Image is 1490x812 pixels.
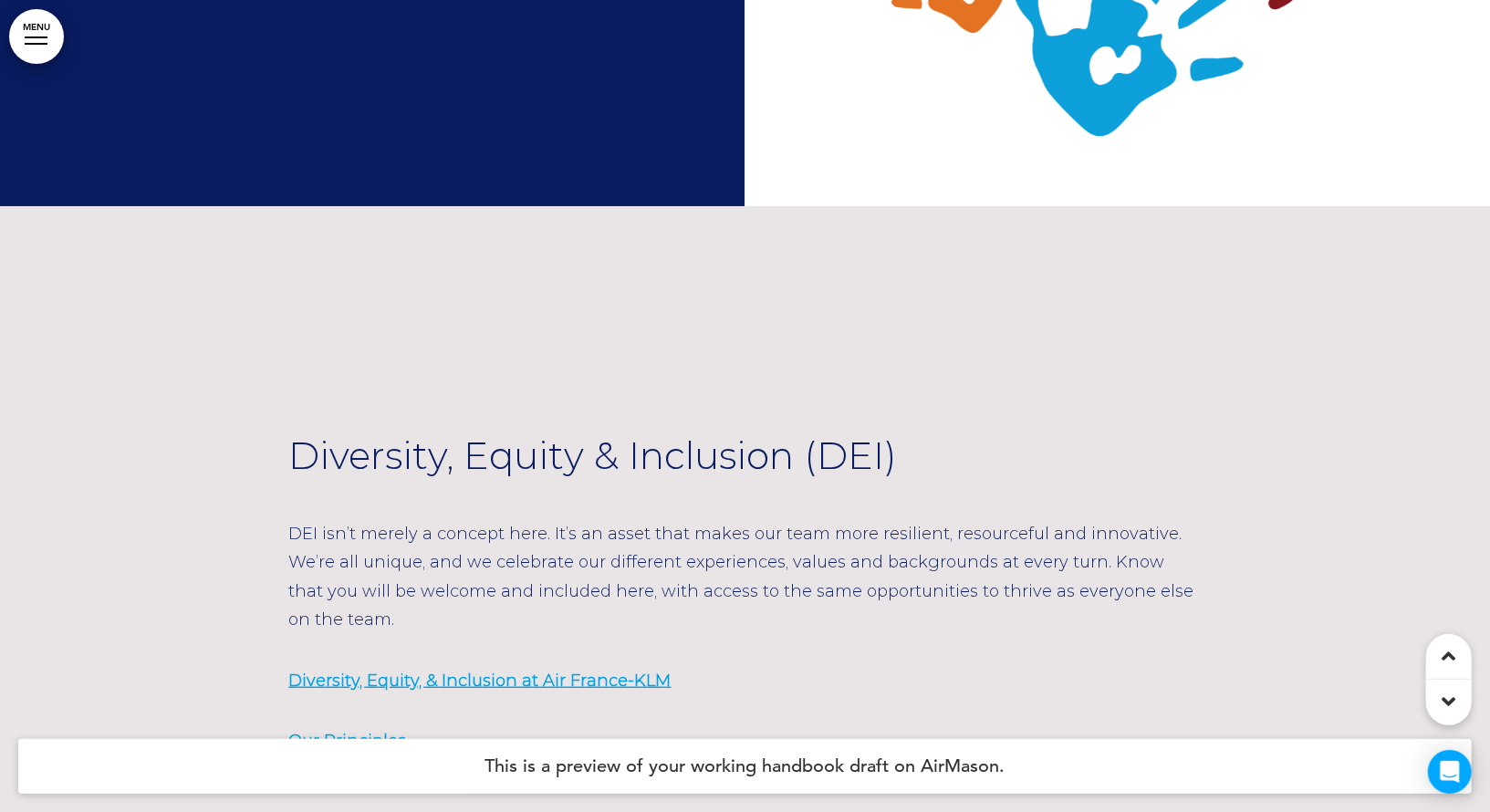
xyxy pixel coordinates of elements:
a: Our Principles [289,727,1202,756]
h4: This is a preview of your working handbook draft on AirMason. [18,739,1472,794]
div: Open Intercom Messenger [1428,750,1472,794]
a: MENU [9,9,64,64]
strong: Diversity, Equity, & Inclusion at Air France-KLM [289,671,672,691]
a: Diversity, Equity, & Inclusion at Air France-KLM [289,667,1202,696]
span: DEI isn’t merely a concept here. It’s an asset that makes our team more resilient, resourceful an... [289,520,1202,635]
strong: Our Principles [289,731,407,751]
h2: Diversity, Equity & Inclusion (DEI) [289,437,1202,474]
